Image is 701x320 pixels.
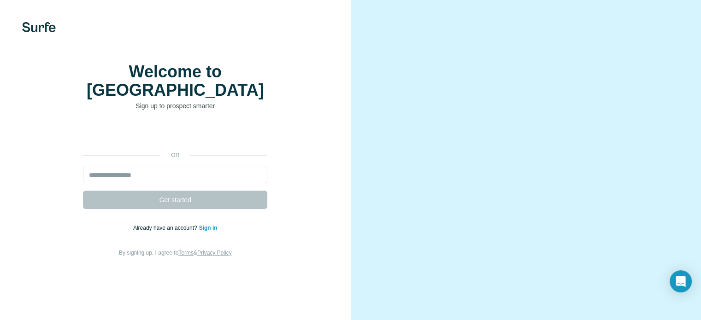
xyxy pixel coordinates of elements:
[160,151,190,159] p: or
[178,250,194,256] a: Terms
[197,250,232,256] a: Privacy Policy
[83,101,267,111] p: Sign up to prospect smarter
[78,124,272,145] iframe: Sign in with Google Button
[133,225,199,231] span: Already have an account?
[670,270,692,292] div: Open Intercom Messenger
[119,250,232,256] span: By signing up, I agree to &
[22,22,56,32] img: Surfe's logo
[83,63,267,99] h1: Welcome to [GEOGRAPHIC_DATA]
[199,225,218,231] a: Sign in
